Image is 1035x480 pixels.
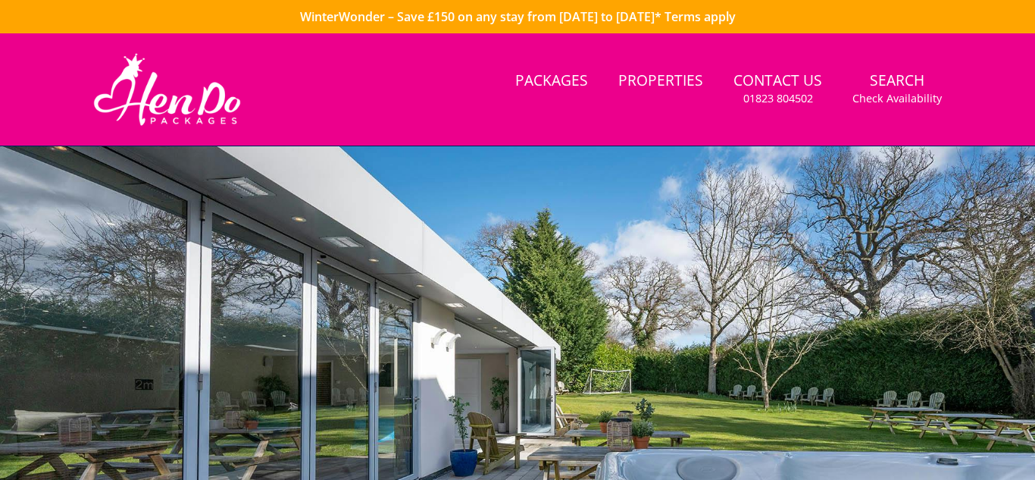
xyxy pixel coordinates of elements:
[87,52,247,127] img: Hen Do Packages
[743,91,813,106] small: 01823 804502
[727,64,828,114] a: Contact Us01823 804502
[852,91,942,106] small: Check Availability
[846,64,948,114] a: SearchCheck Availability
[509,64,594,99] a: Packages
[612,64,709,99] a: Properties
